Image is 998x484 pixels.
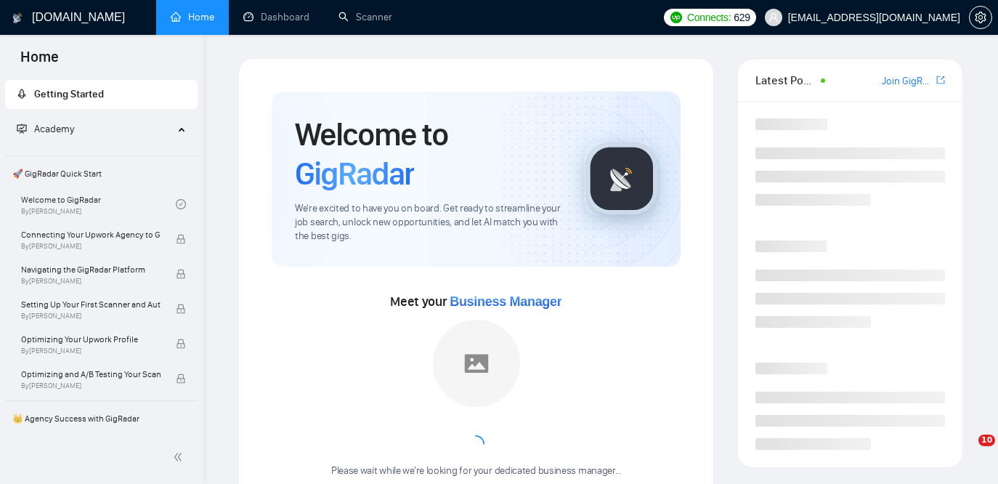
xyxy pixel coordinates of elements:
span: lock [176,234,186,244]
img: logo [12,7,23,30]
span: We're excited to have you on board. Get ready to streamline your job search, unlock new opportuni... [295,202,561,243]
a: homeHome [171,11,214,23]
span: rocket [17,89,27,99]
span: lock [176,374,186,384]
span: Connecting Your Upwork Agency to GigRadar [21,227,161,242]
li: Getting Started [5,80,198,109]
a: Join GigRadar Slack Community [882,73,933,89]
span: GigRadar [295,154,414,193]
span: Academy [17,123,74,135]
span: 👑 Agency Success with GigRadar [7,404,196,433]
span: lock [176,269,186,279]
iframe: Intercom live chat [949,435,983,469]
span: 629 [734,9,750,25]
button: setting [969,6,992,29]
span: Academy [34,123,74,135]
span: 10 [978,435,995,446]
a: setting [969,12,992,23]
span: check-circle [176,199,186,209]
a: Welcome to GigRadarBy[PERSON_NAME] [21,188,176,220]
span: lock [176,339,186,349]
a: dashboardDashboard [243,11,309,23]
h1: Welcome to [295,115,561,193]
span: user [768,12,779,23]
a: export [936,73,945,87]
span: By [PERSON_NAME] [21,242,161,251]
span: loading [467,435,484,453]
span: By [PERSON_NAME] [21,277,161,286]
span: By [PERSON_NAME] [21,312,161,320]
span: 🚀 GigRadar Quick Start [7,159,196,188]
span: Business Manager [450,294,561,309]
span: Optimizing and A/B Testing Your Scanner for Better Results [21,367,161,382]
span: Setting Up Your First Scanner and Auto-Bidder [21,297,161,312]
span: lock [176,304,186,314]
span: fund-projection-screen [17,124,27,134]
img: upwork-logo.png [670,12,682,23]
span: Latest Posts from the GigRadar Community [755,71,816,89]
span: setting [970,12,991,23]
img: placeholder.png [433,320,520,407]
a: searchScanner [338,11,392,23]
span: double-left [173,450,187,464]
span: Connects: [687,9,731,25]
span: Getting Started [34,88,104,100]
span: By [PERSON_NAME] [21,382,161,390]
span: Optimizing Your Upwork Profile [21,332,161,347]
span: Meet your [390,294,561,310]
span: export [936,74,945,86]
div: Please wait while we're looking for your dedicated business manager... [322,464,630,478]
span: Navigating the GigRadar Platform [21,262,161,277]
span: Home [9,47,70,77]
span: By [PERSON_NAME] [21,347,161,355]
img: gigradar-logo.png [585,142,658,215]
